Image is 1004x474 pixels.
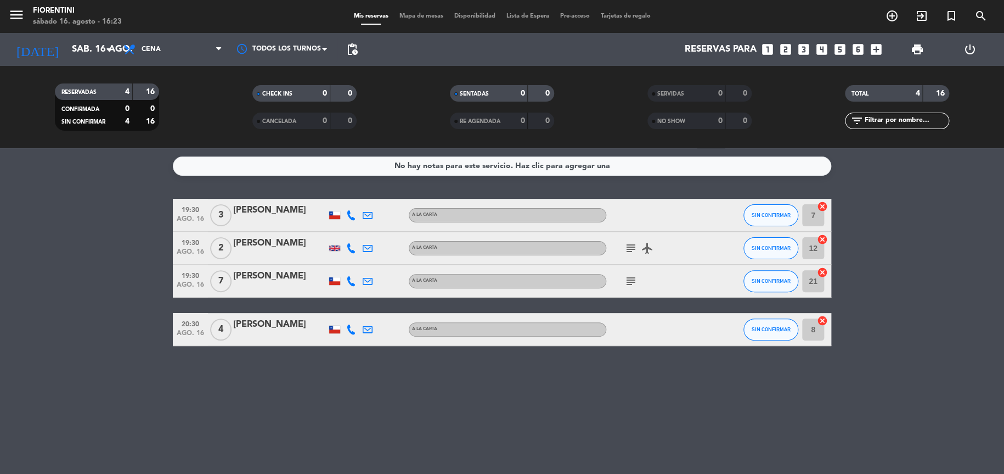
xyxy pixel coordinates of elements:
div: Fiorentini [33,5,122,16]
span: Mis reservas [348,13,394,19]
i: [DATE] [8,37,66,62]
strong: 16 [146,88,157,96]
strong: 4 [125,118,129,125]
span: 7 [210,270,232,292]
span: SERVIDAS [657,91,684,97]
span: 20:30 [177,317,204,330]
strong: 0 [545,90,552,97]
i: add_box [869,42,883,57]
span: 19:30 [177,269,204,281]
i: cancel [817,315,828,326]
strong: 0 [323,90,327,97]
i: arrow_drop_down [102,43,115,56]
span: SENTADAS [460,91,489,97]
i: exit_to_app [915,9,928,23]
i: cancel [817,234,828,245]
strong: 0 [520,90,524,97]
i: airplanemode_active [641,242,654,255]
i: turned_in_not [945,9,958,23]
button: SIN CONFIRMAR [743,270,798,292]
strong: 0 [348,90,354,97]
span: NO SHOW [657,119,685,124]
span: print [911,43,924,56]
div: [PERSON_NAME] [233,269,326,283]
span: A LA CARTA [412,246,437,250]
span: 19:30 [177,203,204,215]
i: menu [8,7,25,23]
span: SIN CONFIRMAR [752,245,791,251]
i: add_circle_outline [885,9,899,23]
span: CHECK INS [262,91,292,97]
strong: 0 [718,90,722,97]
span: pending_actions [346,43,359,56]
div: [PERSON_NAME] [233,203,326,218]
span: Tarjetas de regalo [595,13,656,19]
span: ago. 16 [177,215,204,228]
div: No hay notas para este servicio. Haz clic para agregar una [394,160,610,172]
strong: 16 [146,118,157,125]
strong: 16 [936,90,947,97]
span: ago. 16 [177,248,204,261]
span: Mapa de mesas [394,13,449,19]
strong: 0 [348,117,354,125]
div: LOG OUT [944,33,996,66]
i: subject [624,242,638,255]
strong: 4 [125,88,129,96]
input: Filtrar por nombre... [864,115,949,127]
div: [PERSON_NAME] [233,317,326,332]
i: looks_4 [815,42,829,57]
span: RE AGENDADA [460,119,500,124]
i: looks_3 [797,42,811,57]
span: 4 [210,319,232,341]
i: filter_list [850,114,864,127]
i: power_settings_new [963,43,976,56]
strong: 0 [743,117,749,125]
span: Lista de Espera [501,13,555,19]
strong: 0 [520,117,524,125]
span: A LA CARTA [412,327,437,331]
span: TOTAL [851,91,868,97]
i: subject [624,275,638,288]
span: A LA CARTA [412,278,437,283]
span: SIN CONFIRMAR [752,326,791,332]
i: search [974,9,988,23]
span: 2 [210,237,232,259]
button: SIN CONFIRMAR [743,237,798,259]
div: sábado 16. agosto - 16:23 [33,16,122,27]
span: SIN CONFIRMAR [61,119,105,125]
strong: 0 [718,117,722,125]
strong: 0 [323,117,327,125]
span: CANCELADA [262,119,296,124]
strong: 0 [545,117,552,125]
span: A LA CARTA [412,213,437,217]
span: ago. 16 [177,330,204,342]
span: Reservas para [685,44,757,55]
strong: 4 [915,90,920,97]
span: 3 [210,204,232,226]
strong: 0 [125,105,129,113]
button: menu [8,7,25,27]
i: looks_two [779,42,793,57]
strong: 0 [150,105,157,113]
span: ago. 16 [177,281,204,294]
span: SIN CONFIRMAR [752,212,791,218]
span: CONFIRMADA [61,107,99,112]
i: cancel [817,201,828,212]
span: Cena [142,46,161,53]
i: looks_6 [851,42,865,57]
div: [PERSON_NAME] [233,236,326,250]
button: SIN CONFIRMAR [743,204,798,226]
i: cancel [817,267,828,278]
button: SIN CONFIRMAR [743,319,798,341]
span: RESERVADAS [61,90,97,95]
span: Disponibilidad [449,13,501,19]
span: 19:30 [177,236,204,248]
i: looks_5 [833,42,847,57]
i: looks_one [760,42,775,57]
span: Pre-acceso [555,13,595,19]
strong: 0 [743,90,749,97]
span: SIN CONFIRMAR [752,278,791,284]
